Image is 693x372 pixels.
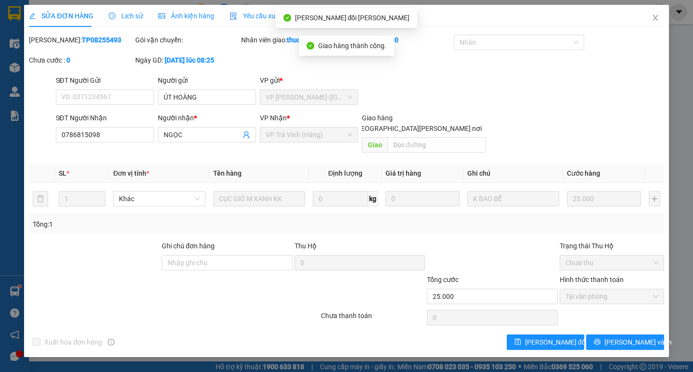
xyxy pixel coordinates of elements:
[29,55,133,65] div: Chưa cước :
[51,52,64,61] span: NHI
[66,56,70,64] b: 0
[565,256,658,270] span: Chưa thu
[165,56,214,64] b: [DATE] lúc 08:25
[362,114,393,122] span: Giao hàng
[594,338,601,346] span: printer
[586,334,664,350] button: printer[PERSON_NAME] và In
[243,131,250,139] span: user-add
[135,35,240,45] div: Gói vận chuyển:
[32,5,112,14] strong: BIÊN NHẬN GỬI HÀNG
[158,13,165,19] span: picture
[109,13,115,19] span: clock-circle
[158,113,256,123] div: Người nhận
[567,169,600,177] span: Cước hàng
[260,114,287,122] span: VP Nhận
[4,41,141,51] p: NHẬN:
[320,310,426,327] div: Chưa thanh toán
[368,191,378,206] span: kg
[318,42,386,50] span: Giao hàng thành công.
[162,242,215,250] label: Ghi chú đơn hàng
[295,14,410,22] span: [PERSON_NAME] đổi [PERSON_NAME]
[525,337,587,347] span: [PERSON_NAME] đổi
[467,191,559,206] input: Ghi Chú
[109,12,143,20] span: Lịch sử
[362,137,387,153] span: Giao
[649,191,660,206] button: plus
[642,5,669,32] button: Close
[4,19,90,37] span: VP [PERSON_NAME] ([GEOGRAPHIC_DATA]) -
[213,191,305,206] input: VD: Bàn, Ghế
[56,113,154,123] div: SĐT Người Nhận
[27,41,93,51] span: VP Trà Vinh (Hàng)
[230,13,237,20] img: icon
[25,63,69,72] span: NHẬN BXMT
[29,35,133,45] div: [PERSON_NAME]:
[29,13,36,19] span: edit
[567,191,641,206] input: 0
[213,169,242,177] span: Tên hàng
[350,123,486,134] span: [GEOGRAPHIC_DATA][PERSON_NAME] nơi
[108,339,115,346] span: info-circle
[514,338,521,346] span: save
[287,36,342,44] b: thuoctv.kimhoang
[283,14,291,22] span: check-circle
[652,14,659,22] span: close
[135,55,240,65] div: Ngày GD:
[59,169,66,177] span: SL
[4,52,64,61] span: 0364704967 -
[56,75,154,86] div: SĐT Người Gửi
[385,169,421,177] span: Giá trị hàng
[82,36,121,44] b: TP08255493
[560,241,664,251] div: Trạng thái Thu Hộ
[266,128,352,142] span: VP Trà Vinh (Hàng)
[463,164,563,183] th: Ghi chú
[40,337,106,347] span: Xuất hóa đơn hàng
[158,12,214,20] span: Ảnh kiện hàng
[387,137,486,153] input: Dọc đường
[260,75,358,86] div: VP gửi
[507,334,584,350] button: save[PERSON_NAME] đổi
[307,42,314,50] span: check-circle
[295,242,317,250] span: Thu Hộ
[119,192,199,206] span: Khác
[162,255,293,270] input: Ghi chú đơn hàng
[427,276,459,283] span: Tổng cước
[604,337,672,347] span: [PERSON_NAME] và In
[328,169,362,177] span: Định lượng
[158,75,256,86] div: Người gửi
[266,90,352,104] span: VP Trần Phú (Hàng)
[560,276,624,283] label: Hình thức thanh toán
[113,169,149,177] span: Đơn vị tính
[241,35,346,45] div: Nhân viên giao:
[385,191,460,206] input: 0
[565,289,658,304] span: Tại văn phòng
[230,12,331,20] span: Yêu cầu xuất hóa đơn điện tử
[33,191,48,206] button: delete
[4,19,141,37] p: GỬI:
[29,12,93,20] span: SỬA ĐƠN HÀNG
[4,63,69,72] span: GIAO:
[347,35,452,45] div: Cước rồi :
[33,219,268,230] div: Tổng: 1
